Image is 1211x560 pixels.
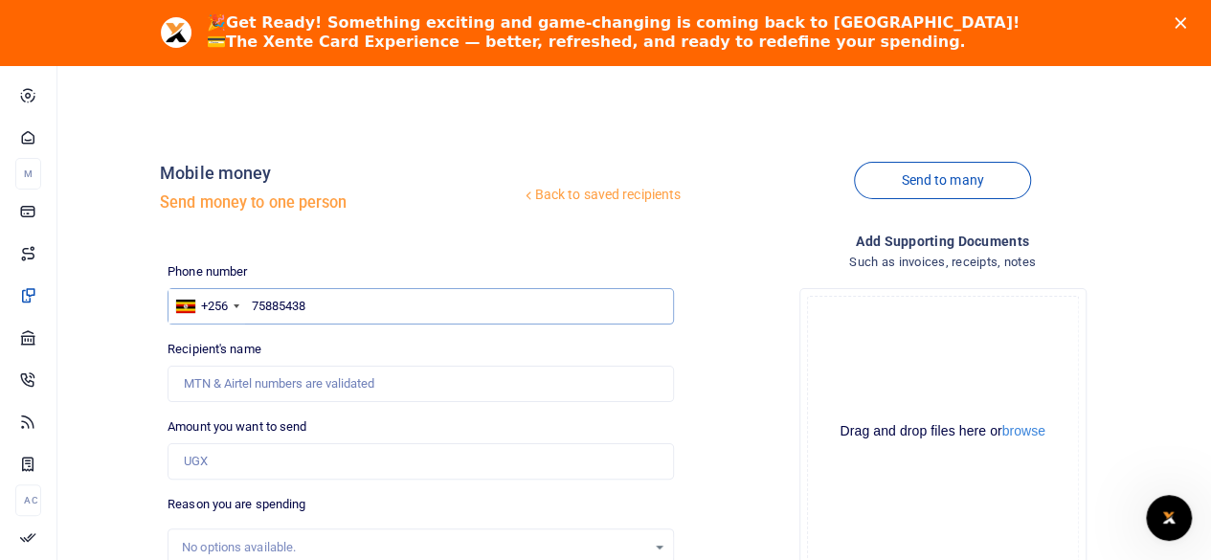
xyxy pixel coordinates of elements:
a: Send to many [854,162,1030,199]
input: Enter phone number [168,288,674,325]
input: MTN & Airtel numbers are validated [168,366,674,402]
label: Reason you are spending [168,495,305,514]
li: M [15,158,41,190]
img: Profile image for Aceng [161,17,191,48]
div: 🎉 💳 [207,13,1020,52]
div: +256 [201,297,228,316]
input: UGX [168,443,674,480]
div: Close [1175,17,1194,29]
button: browse [1002,424,1045,437]
div: Drag and drop files here or [808,422,1078,440]
iframe: Intercom live chat [1146,495,1192,541]
a: Back to saved recipients [521,178,683,213]
li: Ac [15,484,41,516]
div: No options available. [182,538,646,557]
h4: Add supporting Documents [689,231,1196,252]
h4: Mobile money [160,163,520,184]
h5: Send money to one person [160,193,520,213]
h4: Such as invoices, receipts, notes [689,252,1196,273]
b: Get Ready! Something exciting and game-changing is coming back to [GEOGRAPHIC_DATA]! [226,13,1020,32]
label: Amount you want to send [168,417,306,437]
b: The Xente Card Experience — better, refreshed, and ready to redefine your spending. [226,33,965,51]
label: Recipient's name [168,340,261,359]
div: Uganda: +256 [168,289,245,324]
label: Phone number [168,262,247,281]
